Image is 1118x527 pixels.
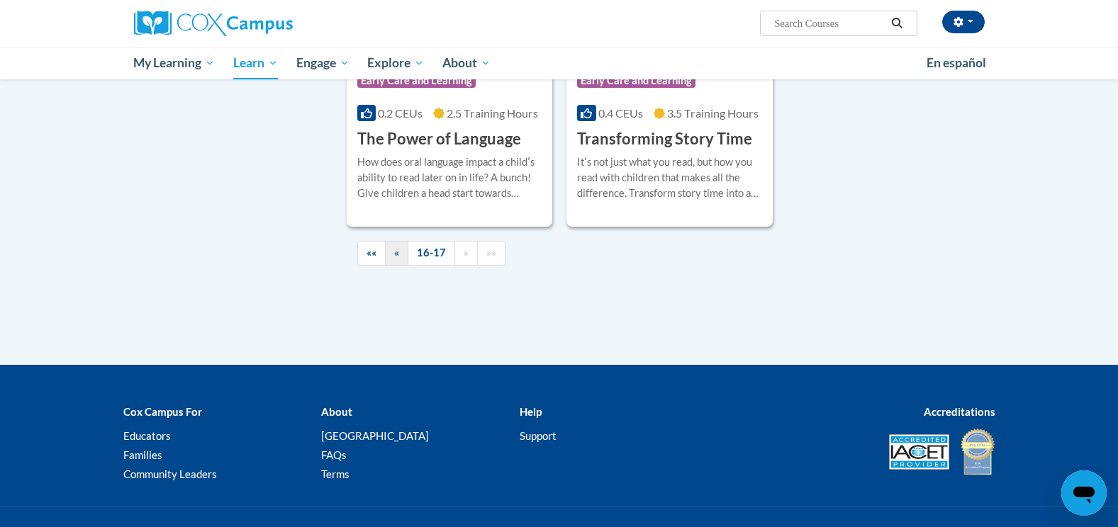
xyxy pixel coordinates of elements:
[357,74,476,88] span: Early Care and Learning
[667,106,759,120] span: 3.5 Training Hours
[123,448,162,461] a: Families
[773,15,886,32] input: Search Courses
[924,405,995,418] b: Accreditations
[125,47,225,79] a: My Learning
[577,154,762,201] div: Itʹs not just what you read, but how you read with children that makes all the difference. Transf...
[321,405,352,418] b: About
[134,11,403,36] a: Cox Campus
[477,241,505,266] a: End
[454,241,478,266] a: Next
[357,128,521,150] h3: The Power of Language
[442,55,491,72] span: About
[394,246,399,259] span: «
[598,106,643,120] span: 0.4 CEUs
[296,55,350,72] span: Engage
[123,405,202,418] b: Cox Campus For
[927,55,986,70] span: En español
[321,448,347,461] a: FAQs
[357,241,386,266] a: Begining
[520,405,542,418] b: Help
[917,48,995,78] a: En español
[358,47,433,79] a: Explore
[433,47,500,79] a: About
[408,241,455,266] a: 16-17
[224,47,287,79] a: Learn
[886,15,907,32] button: Search
[321,429,429,442] a: [GEOGRAPHIC_DATA]
[123,429,171,442] a: Educators
[520,429,557,442] a: Support
[486,246,496,259] span: »»
[1061,470,1107,516] iframe: Button to launch messaging window
[385,241,408,266] a: Previous
[889,434,949,470] img: Accredited IACET® Provider
[960,427,995,477] img: IDA® Accredited
[367,55,424,72] span: Explore
[577,128,752,150] h3: Transforming Story Time
[464,246,469,259] span: »
[113,47,1006,79] div: Main menu
[321,467,350,480] a: Terms
[133,55,215,72] span: My Learning
[123,467,217,480] a: Community Leaders
[233,55,278,72] span: Learn
[134,11,293,36] img: Cox Campus
[357,154,542,201] div: How does oral language impact a childʹs ability to read later on in life? A bunch! Give children ...
[367,246,376,259] span: ««
[378,106,423,120] span: 0.2 CEUs
[287,47,359,79] a: Engage
[942,11,985,33] button: Account Settings
[447,106,538,120] span: 2.5 Training Hours
[577,74,695,88] span: Early Care and Learning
